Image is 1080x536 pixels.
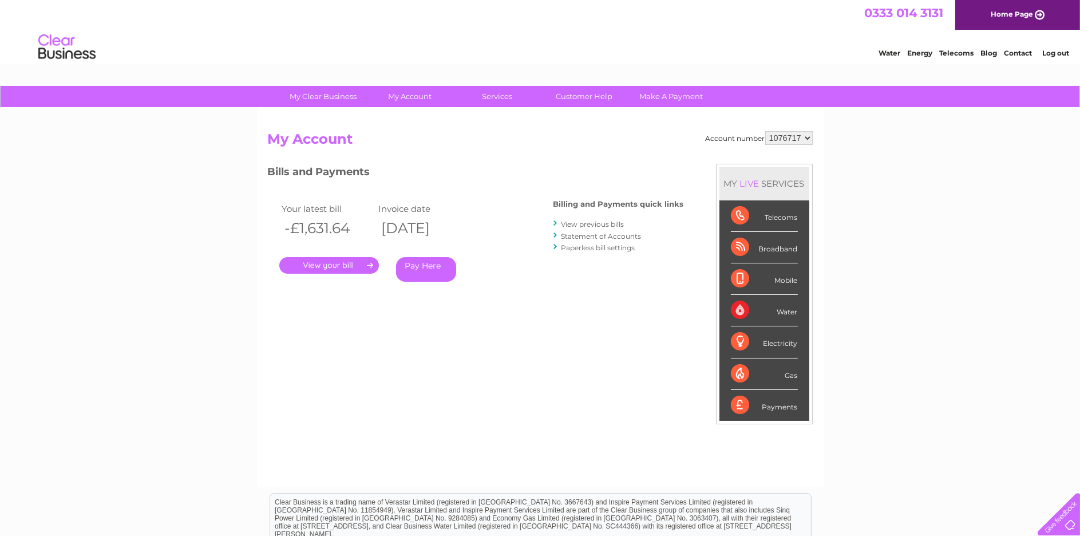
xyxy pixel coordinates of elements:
[268,131,813,153] h2: My Account
[980,49,997,57] a: Blog
[561,220,624,228] a: View previous bills
[279,216,376,240] th: -£1,631.64
[561,243,635,252] a: Paperless bill settings
[939,49,974,57] a: Telecoms
[731,200,798,232] div: Telecoms
[450,86,544,107] a: Services
[731,390,798,421] div: Payments
[624,86,718,107] a: Make A Payment
[1004,49,1032,57] a: Contact
[731,263,798,295] div: Mobile
[375,201,472,216] td: Invoice date
[706,131,813,145] div: Account number
[731,358,798,390] div: Gas
[537,86,631,107] a: Customer Help
[719,167,809,200] div: MY SERVICES
[375,216,472,240] th: [DATE]
[396,257,456,282] a: Pay Here
[731,295,798,326] div: Water
[738,178,762,189] div: LIVE
[276,86,370,107] a: My Clear Business
[38,30,96,65] img: logo.png
[1042,49,1069,57] a: Log out
[363,86,457,107] a: My Account
[270,6,811,56] div: Clear Business is a trading name of Verastar Limited (registered in [GEOGRAPHIC_DATA] No. 3667643...
[553,200,684,208] h4: Billing and Payments quick links
[731,326,798,358] div: Electricity
[279,257,379,274] a: .
[561,232,642,241] a: Statement of Accounts
[731,232,798,263] div: Broadband
[268,164,684,184] h3: Bills and Payments
[907,49,932,57] a: Energy
[279,201,376,216] td: Your latest bill
[879,49,900,57] a: Water
[864,6,943,20] a: 0333 014 3131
